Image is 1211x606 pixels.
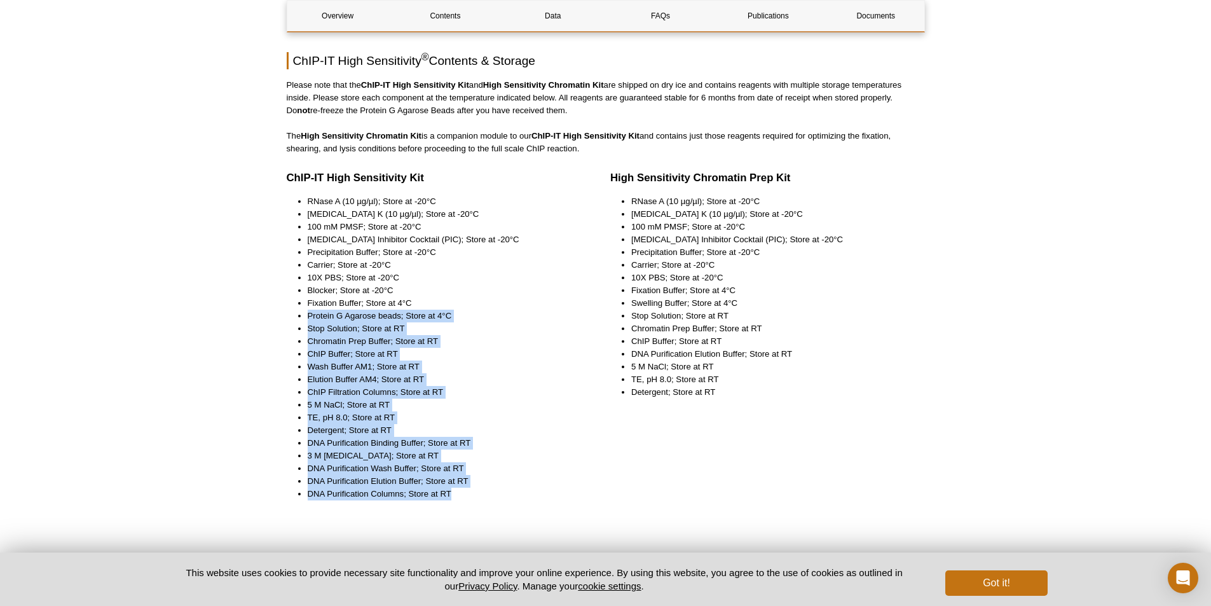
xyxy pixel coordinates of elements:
[308,233,579,246] li: [MEDICAL_DATA] Inhibitor Cocktail (PIC); Store at -20°C
[631,259,912,272] li: Carrier; Store at -20°C
[297,106,310,115] strong: not
[631,322,912,335] li: Chromatin Prep Buffer; Store at RT
[308,259,579,272] li: Carrier; Store at -20°C
[631,246,912,259] li: Precipitation Buffer; Store at -20°C
[631,386,912,399] li: Detergent; Store at RT
[308,488,579,500] li: DNA Purification Columns; Store at RT
[361,80,469,90] strong: ChIP-IT High Sensitivity Kit
[308,424,579,437] li: Detergent; Store at RT
[308,361,579,373] li: Wash Buffer AM1; Store at RT
[164,566,925,593] p: This website uses cookies to provide necessary site functionality and improve your online experie...
[308,450,579,462] li: 3 M [MEDICAL_DATA]; Store at RT
[825,1,926,31] a: Documents
[287,172,424,184] strong: ChIP-IT High Sensitivity Kit
[308,335,579,348] li: Chromatin Prep Buffer; Store at RT
[610,172,790,184] strong: High Sensitivity Chromatin Prep Kit
[308,272,579,284] li: 10X PBS; Store at -20°C
[945,570,1047,596] button: Got it!
[718,1,819,31] a: Publications
[502,1,603,31] a: Data
[308,297,579,310] li: Fixation Buffer; Store at 4°C
[308,437,579,450] li: DNA Purification Binding Buffer; Store at RT
[308,399,579,411] li: 5 M NaCl; Store at RT
[483,80,604,90] strong: High Sensitivity Chromatin Kit
[631,195,912,208] li: RNase A (10 µg/µl); Store at -20°C
[631,373,912,386] li: TE, pH 8.0; Store at RT
[308,284,579,297] li: Blocker; Store at -20°C
[308,246,579,259] li: Precipitation Buffer; Store at -20°C
[531,131,640,141] strong: ChIP-IT High Sensitivity Kit
[287,130,925,155] p: The is a companion module to our and contains just those reagents required for optimizing the fix...
[631,272,912,284] li: 10X PBS; Store at -20°C
[308,373,579,386] li: Elution Buffer AM4; Store at RT
[308,475,579,488] li: DNA Purification Elution Buffer; Store at RT
[421,51,429,62] sup: ®
[1168,563,1198,593] div: Open Intercom Messenger
[308,221,579,233] li: 100 mM PMSF; Store at -20°C
[631,208,912,221] li: [MEDICAL_DATA] K (10 µg/µl); Store at -20°C
[287,79,925,117] p: Please note that the and are shipped on dry ice and contains reagents with multiple storage tempe...
[308,386,579,399] li: ChIP Filtration Columns; Store at RT
[395,1,496,31] a: Contents
[308,195,579,208] li: RNase A (10 µg/µl); Store at -20°C
[308,310,579,322] li: Protein G Agarose beads; Store at 4°C
[631,297,912,310] li: Swelling Buffer; Store at 4°C
[308,411,579,424] li: TE, pH 8.0; Store at RT
[610,1,711,31] a: FAQs
[631,361,912,373] li: 5 M NaCl; Store at RT
[301,131,421,141] strong: High Sensitivity Chromatin Kit
[308,208,579,221] li: [MEDICAL_DATA] K (10 µg/µl); Store at -20°C
[308,462,579,475] li: DNA Purification Wash Buffer; Store at RT
[578,581,641,591] button: cookie settings
[308,348,579,361] li: ChIP Buffer; Store at RT
[458,581,517,591] a: Privacy Policy
[287,52,925,69] h2: ChIP-IT High Sensitivity Contents & Storage
[631,233,912,246] li: [MEDICAL_DATA] Inhibitor Cocktail (PIC); Store at -20°C
[631,335,912,348] li: ChIP Buffer; Store at RT
[308,322,579,335] li: Stop Solution; Store at RT
[631,348,912,361] li: DNA Purification Elution Buffer; Store at RT
[287,1,388,31] a: Overview
[631,310,912,322] li: Stop Solution; Store at RT
[631,221,912,233] li: 100 mM PMSF; Store at -20°C
[631,284,912,297] li: Fixation Buffer; Store at 4°C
